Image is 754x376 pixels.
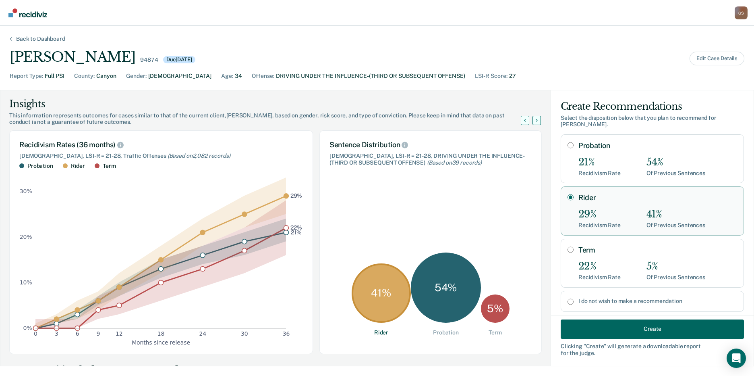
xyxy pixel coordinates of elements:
div: Age : [221,72,233,80]
div: 34 [235,72,242,80]
div: DRIVING UNDER THE INFLUENCE-(THIRD OR SUBSEQUENT OFFENSE) [276,72,465,80]
div: Of Previous Sentences [646,222,705,229]
text: 10% [20,279,32,286]
button: Edit Case Details [690,52,744,65]
div: Recidivism Rate [578,170,621,177]
button: Create [561,319,744,338]
span: (Based on 2,082 records ) [168,152,230,159]
g: x-axis label [132,339,190,345]
div: 29% [578,209,621,220]
div: 41 % [352,263,411,323]
div: Recidivism Rate [578,222,621,229]
text: 24 [199,330,206,337]
label: I do not wish to make a recommendation [578,298,737,305]
div: [DEMOGRAPHIC_DATA], LSI-R = 21-28, DRIVING UNDER THE INFLUENCE-(THIRD OR SUBSEQUENT OFFENSE) [329,152,532,166]
label: Rider [578,193,737,202]
div: Create Recommendations [561,100,744,113]
div: 27 [509,72,516,80]
text: 21% [291,229,302,235]
div: LSI-R Score : [475,72,507,80]
div: Full PSI [45,72,64,80]
div: G S [735,6,748,19]
div: Term [103,163,116,169]
div: Select the disposition below that you plan to recommend for [PERSON_NAME] . [561,115,744,128]
div: Insights [9,98,530,111]
text: 36 [283,330,290,337]
text: 29% [290,192,302,199]
div: 21% [578,157,621,168]
div: Rider [374,329,388,336]
div: [DEMOGRAPHIC_DATA], LSI-R = 21-28, Traffic Offenses [19,152,303,159]
text: 6 [76,330,79,337]
text: 9 [97,330,100,337]
div: This information represents outcomes for cases similar to that of the current client, [PERSON_NAM... [9,112,530,126]
div: Clicking " Create " will generate a downloadable report for the judge. [561,343,744,356]
text: 0 [34,330,37,337]
div: Sentence Distribution [329,140,532,149]
span: (Based on 39 records ) [427,159,482,166]
div: Probation [27,163,53,169]
div: 41% [646,209,705,220]
div: Recidivism Rates (36 months) [19,140,303,149]
div: 5 % [481,295,510,323]
g: area [35,178,286,328]
div: [DEMOGRAPHIC_DATA] [148,72,211,80]
text: 0% [23,325,32,331]
g: dot [33,193,289,330]
text: 18 [157,330,165,337]
div: 54% [646,157,705,168]
div: Term [489,329,501,336]
div: 5% [646,261,705,272]
div: Probation [433,329,459,336]
div: Open Intercom Messenger [727,349,746,368]
g: text [290,192,302,235]
div: Gender : [126,72,147,80]
text: 3 [55,330,58,337]
div: [PERSON_NAME] [10,49,135,65]
div: Offense : [252,72,274,80]
g: y-axis tick label [20,188,32,331]
label: Probation [578,141,737,150]
text: 30% [20,188,32,194]
text: 12 [116,330,123,337]
text: 20% [20,234,32,240]
div: Canyon [96,72,116,80]
div: Report Type : [10,72,43,80]
div: 54 % [411,253,481,323]
div: Recidivism Rate [578,274,621,281]
div: 94874 [140,56,158,63]
div: 22% [578,261,621,272]
text: 22% [290,224,302,231]
div: Back to Dashboard [6,36,75,42]
label: Term [578,246,737,255]
div: Of Previous Sentences [646,170,705,177]
div: County : [74,72,95,80]
text: Months since release [132,339,190,345]
button: Profile dropdown button [735,6,748,19]
g: x-axis tick label [34,330,290,337]
text: 30 [241,330,248,337]
img: Recidiviz [8,8,47,17]
div: Of Previous Sentences [646,274,705,281]
div: Rider [71,163,85,169]
div: Due [DATE] [163,56,195,63]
